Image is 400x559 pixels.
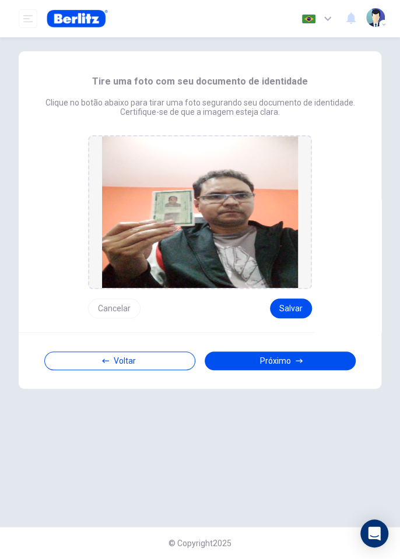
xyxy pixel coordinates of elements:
[44,351,195,370] button: Voltar
[19,9,37,28] button: open mobile menu
[102,136,298,288] img: preview screemshot
[92,75,308,89] span: Tire uma foto com seu documento de identidade
[47,7,108,30] img: Berlitz Brasil logo
[169,539,231,548] span: © Copyright 2025
[88,298,141,318] button: Cancelar
[270,298,312,318] button: Salvar
[301,15,316,23] img: pt
[366,8,385,27] img: Profile picture
[120,107,280,117] span: Certifique-se de que a imagem esteja clara.
[205,351,356,370] button: Próximo
[360,519,388,547] div: Open Intercom Messenger
[45,98,355,107] span: Clique no botão abaixo para tirar uma foto segurando seu documento de identidade.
